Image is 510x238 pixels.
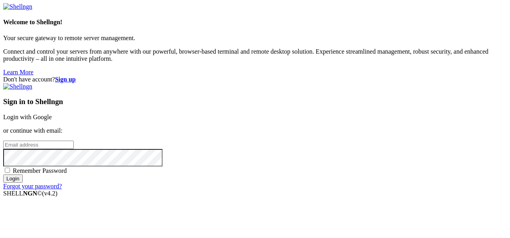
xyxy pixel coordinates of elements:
span: SHELL © [3,190,57,197]
img: Shellngn [3,83,32,90]
p: Your secure gateway to remote server management. [3,35,507,42]
a: Forgot your password? [3,183,62,190]
div: Don't have account? [3,76,507,83]
span: Remember Password [13,167,67,174]
input: Email address [3,141,74,149]
span: 4.2.0 [42,190,58,197]
p: or continue with email: [3,127,507,134]
a: Learn More [3,69,33,75]
input: Login [3,174,23,183]
a: Sign up [55,76,76,83]
h4: Welcome to Shellngn! [3,19,507,26]
p: Connect and control your servers from anywhere with our powerful, browser-based terminal and remo... [3,48,507,62]
b: NGN [23,190,37,197]
img: Shellngn [3,3,32,10]
h3: Sign in to Shellngn [3,97,507,106]
input: Remember Password [5,168,10,173]
a: Login with Google [3,114,52,120]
